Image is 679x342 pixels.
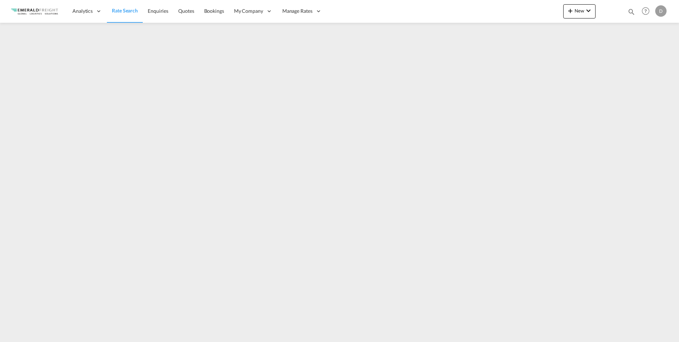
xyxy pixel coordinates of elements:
[11,3,59,19] img: c4318bc049f311eda2ff698fe6a37287.png
[282,7,313,15] span: Manage Rates
[563,4,596,18] button: icon-plus 400-fgNewicon-chevron-down
[566,8,593,14] span: New
[628,8,635,18] div: icon-magnify
[640,5,655,18] div: Help
[72,7,93,15] span: Analytics
[566,6,575,15] md-icon: icon-plus 400-fg
[112,7,138,14] span: Rate Search
[628,8,635,16] md-icon: icon-magnify
[655,5,667,17] div: D
[204,8,224,14] span: Bookings
[234,7,263,15] span: My Company
[640,5,652,17] span: Help
[178,8,194,14] span: Quotes
[148,8,168,14] span: Enquiries
[584,6,593,15] md-icon: icon-chevron-down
